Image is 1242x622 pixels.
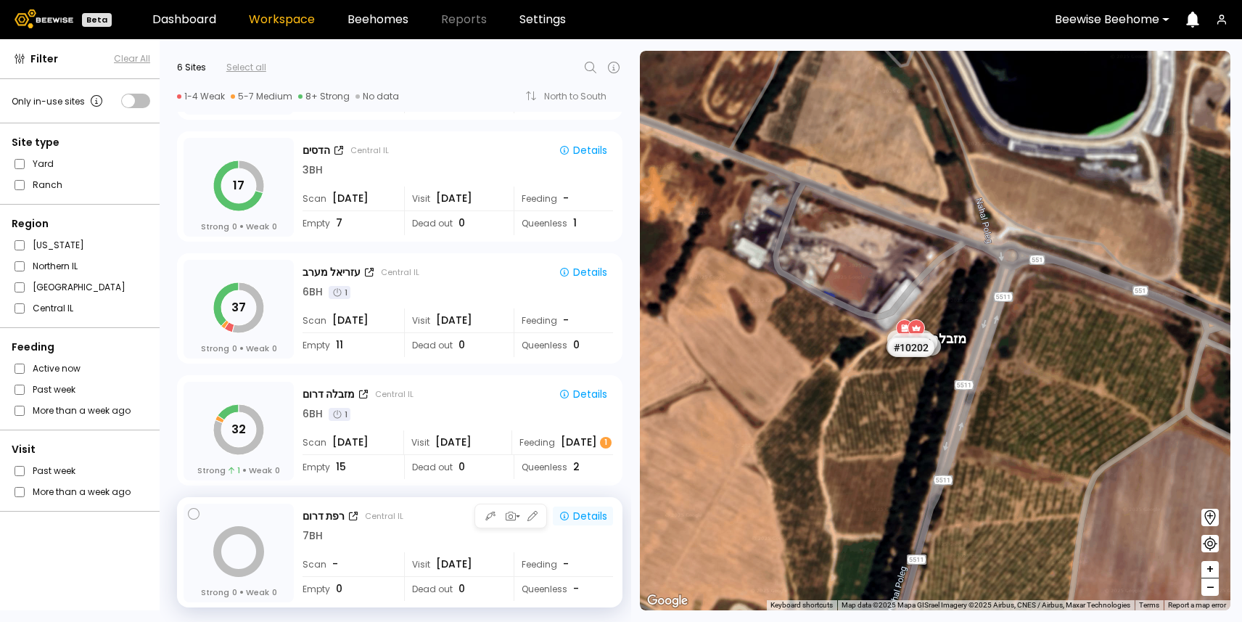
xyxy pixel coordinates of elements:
div: עזריאל מערב [303,265,361,280]
div: 7 BH [303,528,323,544]
div: Details [559,510,607,523]
div: Central IL [350,144,389,156]
tspan: 17 [233,177,244,194]
div: 6 Sites [177,61,206,74]
label: Central IL [33,300,73,316]
span: 0 [573,337,580,353]
span: – [1206,578,1214,597]
span: [DATE] [435,435,472,450]
span: 0 [458,216,465,231]
a: Report a map error [1168,601,1226,609]
span: 1 [573,216,577,231]
div: Empty [303,455,394,479]
div: Region [12,216,150,232]
button: Details [553,263,613,282]
span: [DATE] [332,313,369,328]
button: + [1201,561,1219,578]
div: Feeding [514,308,613,332]
div: Dead out [404,455,503,479]
div: Scan [303,187,394,210]
a: Open this area in Google Maps (opens a new window) [643,592,691,610]
div: Strong Weak [201,343,277,354]
span: Map data ©2025 Mapa GISrael Imagery ©2025 Airbus, CNES / Airbus, Maxar Technologies [842,601,1130,609]
span: [DATE] [332,191,369,206]
span: 0 [272,221,277,232]
img: Beewise logo [15,9,73,28]
button: Details [553,385,613,404]
span: 0 [232,586,237,598]
label: Active now [33,361,81,376]
div: Strong Weak [197,465,280,476]
div: Visit [403,430,503,454]
span: 0 [272,586,277,598]
div: Central IL [381,266,419,278]
span: 0 [458,581,465,597]
div: Details [559,388,607,401]
div: Empty [303,577,394,601]
a: Workspace [249,14,315,25]
div: Beta [82,13,112,27]
div: Details [559,144,607,157]
span: [DATE] [436,313,472,328]
div: Queenless [514,211,613,235]
div: - [563,557,570,572]
span: Filter [30,52,58,67]
a: Beehomes [347,14,408,25]
div: Scan [303,308,394,332]
label: Yard [33,156,54,171]
div: - [563,191,570,206]
span: 11 [336,337,343,353]
label: Past week [33,382,75,397]
div: Feeding [511,430,613,454]
div: Dead out [404,333,503,357]
tspan: 32 [231,421,246,438]
div: Visit [404,308,503,332]
div: # 10138 [891,333,937,352]
label: Past week [33,463,75,478]
span: 0 [336,581,342,597]
span: [DATE] [436,557,472,572]
div: Scan [303,552,394,576]
span: 15 [336,459,346,475]
div: רפת דרום [303,509,345,524]
div: Queenless [514,455,613,479]
label: Northern IL [33,258,78,274]
a: Dashboard [152,14,216,25]
div: Feeding [514,187,613,210]
div: # 10202 [888,338,934,357]
span: + [1206,560,1214,578]
div: מזבלה דרום [303,387,355,402]
div: Only in-use sites [12,92,105,110]
div: Dead out [404,577,503,601]
span: 2 [573,459,580,475]
div: Empty [303,333,394,357]
div: 8+ Strong [298,91,350,102]
div: Queenless [514,577,613,601]
span: Clear All [114,52,150,65]
div: Central IL [365,510,403,522]
a: Terms [1139,601,1159,609]
div: - [563,313,570,328]
div: 1 [329,408,350,421]
span: 0 [458,337,465,353]
span: 0 [232,343,237,354]
div: 1 [329,286,350,299]
div: Details [559,266,607,279]
div: Feeding [514,552,613,576]
button: – [1201,578,1219,596]
span: [DATE] [332,435,369,450]
div: מזבלה דרום [903,315,966,345]
div: Select all [226,61,266,74]
span: 0 [232,221,237,232]
div: Strong Weak [201,586,277,598]
div: 1 [600,437,612,449]
button: Keyboard shortcuts [770,600,833,610]
div: Strong Weak [201,221,277,232]
button: Details [553,507,613,525]
div: 6 BH [303,285,323,300]
span: Reports [441,14,487,25]
div: Visit [12,442,150,457]
span: 1 [229,465,240,476]
div: No data [355,91,399,102]
span: 7 [336,216,342,231]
